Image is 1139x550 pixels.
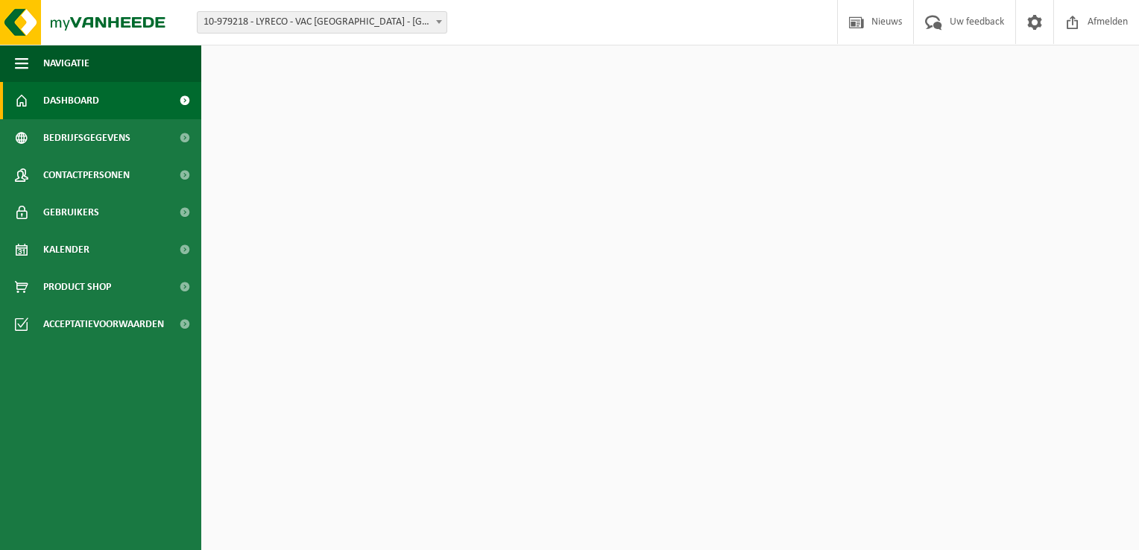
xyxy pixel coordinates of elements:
span: Gebruikers [43,194,99,231]
span: 10-979218 - LYRECO - VAC BRUGGE - SINT-MICHIELS [198,12,447,33]
span: Bedrijfsgegevens [43,119,130,157]
span: Navigatie [43,45,89,82]
span: Acceptatievoorwaarden [43,306,164,343]
span: Kalender [43,231,89,268]
span: Dashboard [43,82,99,119]
span: 10-979218 - LYRECO - VAC BRUGGE - SINT-MICHIELS [197,11,447,34]
span: Product Shop [43,268,111,306]
span: Contactpersonen [43,157,130,194]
